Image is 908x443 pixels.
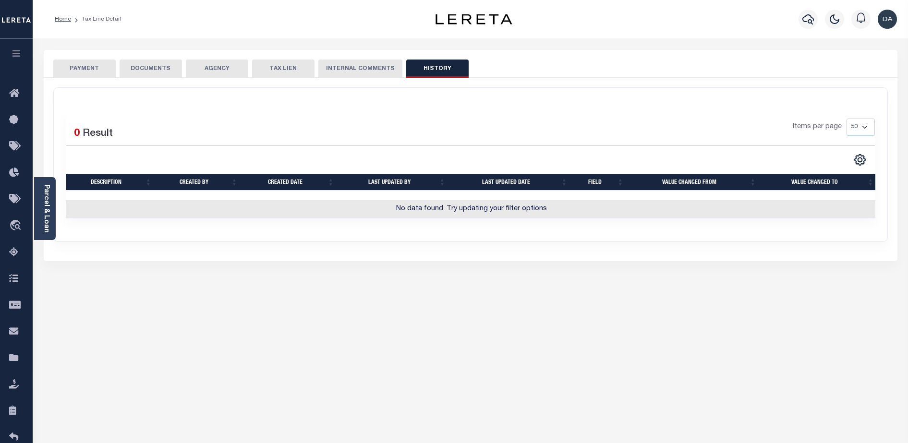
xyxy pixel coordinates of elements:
th: Value changed from: activate to sort column ascending [628,174,760,191]
th: Last updated date: activate to sort column ascending [449,174,571,191]
label: Result [83,126,113,142]
th: Created date: activate to sort column ascending [242,174,338,191]
button: TAX LIEN [252,60,315,78]
th: Created by: activate to sort column ascending [156,174,242,191]
a: Home [55,16,71,22]
img: svg+xml;base64,PHN2ZyB4bWxucz0iaHR0cDovL3d3dy53My5vcmcvMjAwMC9zdmciIHBvaW50ZXItZXZlbnRzPSJub25lIi... [878,10,897,29]
span: Items per page [793,122,842,132]
button: INTERNAL COMMENTS [318,60,402,78]
span: 0 [74,129,80,139]
a: Parcel & Loan [43,184,49,233]
button: DOCUMENTS [120,60,182,78]
td: No data found. Try updating your filter options [66,200,878,219]
th: Value changed to: activate to sort column ascending [760,174,878,191]
button: PAYMENT [53,60,116,78]
li: Tax Line Detail [71,15,121,24]
th: Field: activate to sort column ascending [571,174,628,191]
button: HISTORY [406,60,469,78]
img: logo-dark.svg [436,14,512,24]
i: travel_explore [9,220,24,232]
th: Description: activate to sort column ascending [66,174,156,191]
th: Last updated by: activate to sort column ascending [338,174,449,191]
button: AGENCY [186,60,248,78]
